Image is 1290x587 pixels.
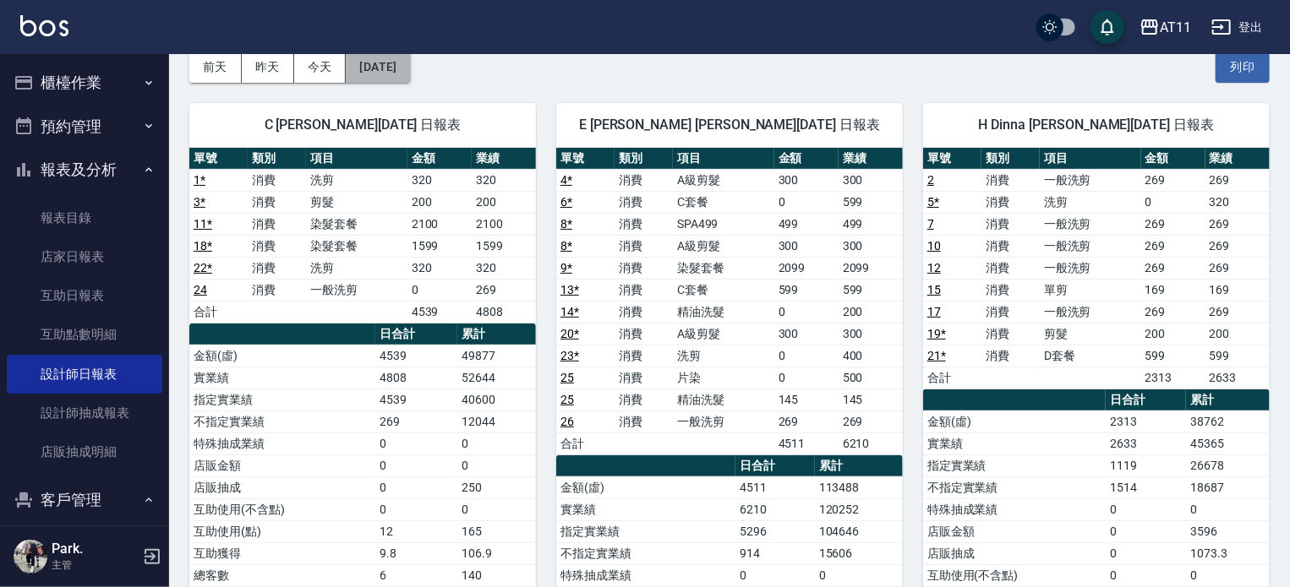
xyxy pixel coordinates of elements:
[774,367,839,389] td: 0
[1205,345,1270,367] td: 599
[407,148,472,170] th: 金額
[839,279,903,301] td: 599
[839,323,903,345] td: 300
[556,542,735,564] td: 不指定實業績
[189,542,375,564] td: 互助獲得
[306,191,407,213] td: 剪髮
[1205,257,1270,279] td: 269
[615,279,673,301] td: 消費
[194,283,207,296] a: 24
[472,257,536,279] td: 320
[7,276,162,315] a: 互助日報表
[1040,345,1141,367] td: D套餐
[981,301,1040,323] td: 消費
[306,169,407,191] td: 洗剪
[673,191,774,213] td: C套餐
[1205,213,1270,235] td: 269
[7,394,162,432] a: 設計師抽成報表
[774,301,839,323] td: 0
[1141,345,1205,367] td: 599
[1106,564,1186,586] td: 0
[1040,279,1141,301] td: 單剪
[375,345,457,367] td: 4539
[1040,169,1141,191] td: 一般洗剪
[839,367,903,389] td: 500
[615,345,673,367] td: 消費
[927,283,941,296] a: 15
[923,148,981,170] th: 單號
[1141,213,1205,235] td: 269
[7,61,162,105] button: 櫃檯作業
[981,257,1040,279] td: 消費
[673,279,774,301] td: C套餐
[457,454,536,476] td: 0
[375,323,457,345] th: 日合計
[556,498,735,520] td: 實業績
[839,235,903,257] td: 300
[457,520,536,542] td: 165
[457,389,536,410] td: 40600
[1040,301,1141,323] td: 一般洗剪
[7,237,162,276] a: 店家日報表
[457,476,536,498] td: 250
[248,191,306,213] td: 消費
[1040,148,1141,170] th: 項目
[189,564,375,586] td: 總客數
[457,542,536,564] td: 106.9
[556,520,735,542] td: 指定實業績
[923,148,1270,389] table: a dense table
[7,148,162,192] button: 報表及分析
[189,367,375,389] td: 實業績
[560,415,574,428] a: 26
[1186,564,1270,586] td: 0
[774,432,839,454] td: 4511
[577,117,883,133] span: E [PERSON_NAME] [PERSON_NAME][DATE] 日報表
[923,520,1106,542] td: 店販金額
[1160,17,1191,38] div: AT11
[560,393,574,406] a: 25
[556,432,615,454] td: 合計
[615,367,673,389] td: 消費
[375,432,457,454] td: 0
[472,213,536,235] td: 2100
[306,279,407,301] td: 一般洗剪
[981,148,1040,170] th: 類別
[1205,191,1270,213] td: 320
[306,235,407,257] td: 染髮套餐
[560,371,574,384] a: 25
[927,305,941,318] a: 17
[556,476,735,498] td: 金額(虛)
[839,169,903,191] td: 300
[839,213,903,235] td: 499
[673,389,774,410] td: 精油洗髮
[242,52,294,83] button: 昨天
[615,410,673,432] td: 消費
[815,564,903,586] td: 0
[248,257,306,279] td: 消費
[673,257,774,279] td: 染髮套餐
[346,52,410,83] button: [DATE]
[457,323,536,345] th: 累計
[52,557,138,573] p: 主管
[1106,498,1186,520] td: 0
[189,389,375,410] td: 指定實業績
[407,257,472,279] td: 320
[1205,148,1270,170] th: 業績
[375,542,457,564] td: 9.8
[1106,476,1186,498] td: 1514
[1205,12,1270,43] button: 登出
[1141,191,1205,213] td: 0
[673,235,774,257] td: A級剪髮
[815,520,903,542] td: 104646
[927,261,941,274] a: 12
[815,455,903,477] th: 累計
[1186,389,1270,411] th: 累計
[923,454,1106,476] td: 指定實業績
[927,173,934,187] a: 2
[1186,454,1270,476] td: 26678
[735,498,815,520] td: 6210
[407,213,472,235] td: 2100
[189,148,536,323] table: a dense table
[1040,191,1141,213] td: 洗剪
[927,217,934,231] a: 7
